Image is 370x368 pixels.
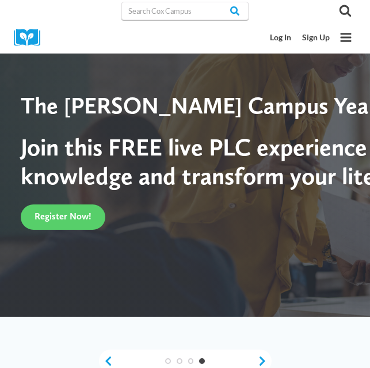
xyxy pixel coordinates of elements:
[121,2,249,20] input: Search Cox Campus
[199,358,205,364] a: 4
[264,28,296,48] a: Log In
[188,358,194,364] a: 3
[14,29,48,47] img: Cox Campus
[35,211,91,222] span: Register Now!
[21,204,105,230] a: Register Now!
[177,358,182,364] a: 2
[258,355,272,366] a: next
[335,27,356,48] button: Open menu
[99,355,113,366] a: previous
[296,28,335,48] a: Sign Up
[264,28,335,48] nav: Secondary Mobile Navigation
[165,358,171,364] a: 1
